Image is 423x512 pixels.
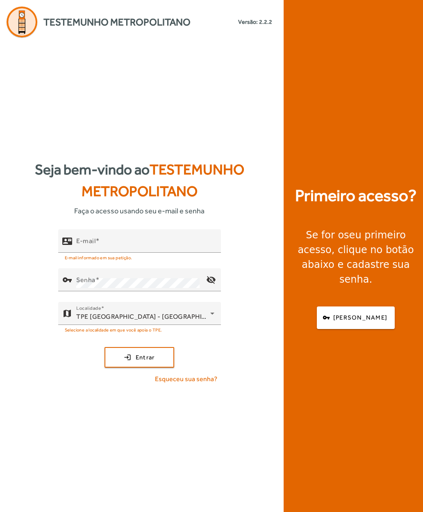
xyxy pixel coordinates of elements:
[317,306,395,329] button: [PERSON_NAME]
[62,309,72,318] mat-icon: map
[62,275,72,285] mat-icon: vpn_key
[74,205,205,216] span: Faça o acesso usando seu e-mail e senha
[201,270,221,290] mat-icon: visibility_off
[105,347,174,368] button: Entrar
[65,253,132,262] mat-hint: E-mail informado em sua petição.
[76,237,96,245] mat-label: E-mail
[7,7,37,37] img: Logo Agenda
[65,325,162,334] mat-hint: Selecione a localidade em que você apoia o TPE.
[155,374,217,384] span: Esqueceu sua senha?
[62,236,72,246] mat-icon: contact_mail
[43,15,191,30] span: Testemunho Metropolitano
[298,229,405,256] strong: seu primeiro acesso
[293,228,418,287] div: Se for o , clique no botão abaixo e cadastre sua senha.
[333,313,387,322] span: [PERSON_NAME]
[82,161,244,199] span: Testemunho Metropolitano
[76,305,101,311] mat-label: Localidade
[295,183,416,208] strong: Primeiro acesso?
[238,18,272,26] small: Versão: 2.2.2
[76,276,96,284] mat-label: Senha
[76,313,228,320] span: TPE [GEOGRAPHIC_DATA] - [GEOGRAPHIC_DATA]
[136,353,155,362] span: Entrar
